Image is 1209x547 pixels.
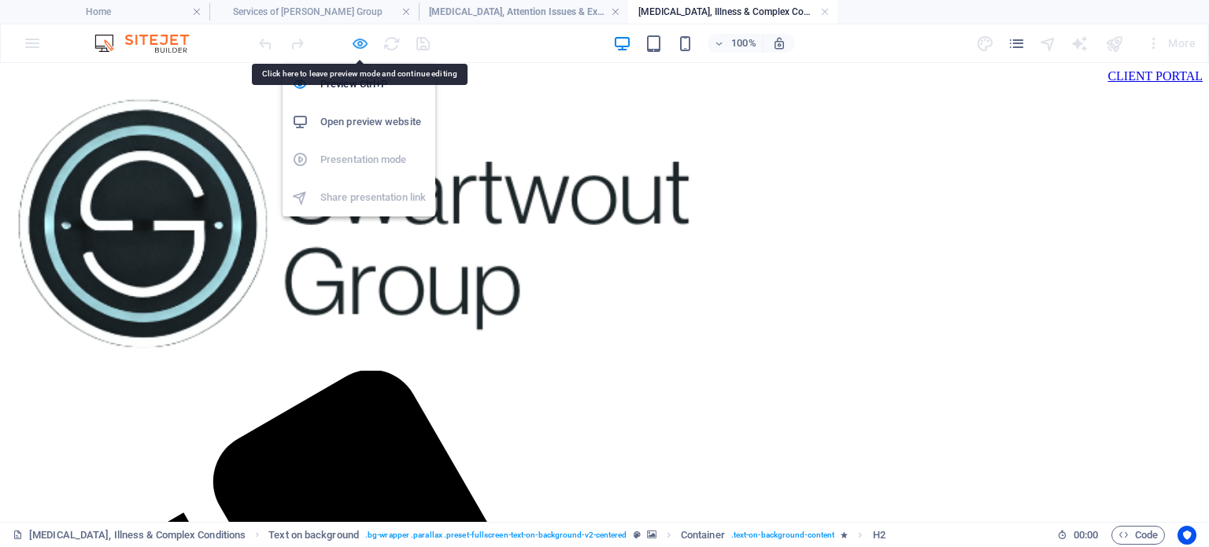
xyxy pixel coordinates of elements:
i: This element is a customizable preset [634,530,641,539]
span: 00 00 [1074,526,1098,545]
button: Code [1111,526,1165,545]
button: Usercentrics [1178,526,1196,545]
span: . text-on-background-content [731,526,835,545]
span: Code [1118,526,1158,545]
h4: Services of [PERSON_NAME] Group [209,3,419,20]
img: Editor Logo [91,34,209,53]
h6: 100% [731,34,756,53]
h6: Preview Ctrl+P [320,75,426,94]
button: pages [1007,34,1026,53]
i: Element contains an animation [841,530,848,539]
nav: breadcrumb [268,526,885,545]
button: 100% [708,34,763,53]
span: Click to select. Double-click to edit [681,526,725,545]
h4: [MEDICAL_DATA], Illness & Complex Conditions [628,3,837,20]
h6: Open preview website [320,113,426,131]
a: Click to cancel selection. Double-click to open Pages [13,526,246,545]
span: . bg-wrapper .parallax .preset-fullscreen-text-on-background-v2-centered [365,526,627,545]
h4: [MEDICAL_DATA], Attention Issues & Executive Functioning [419,3,628,20]
i: This element contains a background [647,530,656,539]
span: Click to select. Double-click to edit [268,526,359,545]
span: : [1085,529,1087,541]
h6: Session time [1057,526,1099,545]
span: Click to select. Double-click to edit [873,526,885,545]
i: Pages (Ctrl+Alt+S) [1007,35,1026,53]
i: On resize automatically adjust zoom level to fit chosen device. [772,36,786,50]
